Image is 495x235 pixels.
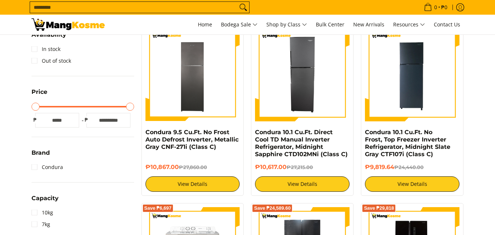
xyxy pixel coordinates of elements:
[194,15,216,34] a: Home
[434,21,460,28] span: Contact Us
[255,176,350,192] a: View Details
[365,164,459,171] h6: ₱9,819.64
[237,2,249,13] button: Search
[266,20,307,29] span: Shop by Class
[364,206,394,210] span: Save ₱29,818
[32,195,59,201] span: Capacity
[350,15,388,34] a: New Arrivals
[316,21,344,28] span: Bulk Center
[394,164,424,170] del: ₱24,440.00
[32,161,63,173] a: Condura
[440,5,448,10] span: ₱0
[32,219,50,230] a: 7kg
[112,15,464,34] nav: Main Menu
[32,32,66,38] span: Availability
[393,20,425,29] span: Resources
[433,5,438,10] span: 0
[32,207,53,219] a: 10kg
[422,3,450,11] span: •
[32,150,50,161] summary: Open
[430,15,464,34] a: Contact Us
[32,43,60,55] a: In stock
[32,195,59,207] summary: Open
[255,164,350,171] h6: ₱10,617.00
[144,206,172,210] span: Save ₱6,697
[263,15,311,34] a: Shop by Class
[353,21,384,28] span: New Arrivals
[312,15,348,34] a: Bulk Center
[32,18,105,31] img: Class C Home &amp; Business Appliances: Up to 70% Off l Mang Kosme
[32,32,66,43] summary: Open
[217,15,261,34] a: Bodega Sale
[254,206,291,210] span: Save ₱24,589.60
[145,129,239,150] a: Condura 9.5 Cu.Ft. No Frost Auto Defrost Inverter, Metallic Gray CNF-271i (Class C)
[32,89,47,100] summary: Open
[255,129,348,158] a: Condura 10.1 Cu.Ft. Direct Cool TD Manual Inverter Refrigerator, Midnight Sapphire CTD102MNi (Cla...
[389,15,429,34] a: Resources
[198,21,212,28] span: Home
[32,150,50,156] span: Brand
[145,176,240,192] a: View Details
[145,27,240,121] img: Condura 9.5 Cu.Ft. No Frost Auto Defrost Inverter, Metallic Gray CNF-271i (Class C)
[365,176,459,192] a: View Details
[32,116,39,124] span: ₱
[365,27,459,121] img: Condura 10.1 Cu.Ft. No Frost, Top Freezer Inverter Refrigerator, Midnight Slate Gray CTF107i (Cla...
[179,164,207,170] del: ₱27,860.00
[83,116,90,124] span: ₱
[32,55,71,67] a: Out of stock
[365,129,450,158] a: Condura 10.1 Cu.Ft. No Frost, Top Freezer Inverter Refrigerator, Midnight Slate Gray CTF107i (Cla...
[32,89,47,95] span: Price
[145,164,240,171] h6: ₱10,867.00
[255,27,350,121] img: Condura 10.1 Cu.Ft. Direct Cool TD Manual Inverter Refrigerator, Midnight Sapphire CTD102MNi (Cla...
[221,20,258,29] span: Bodega Sale
[287,164,313,170] del: ₱27,215.00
